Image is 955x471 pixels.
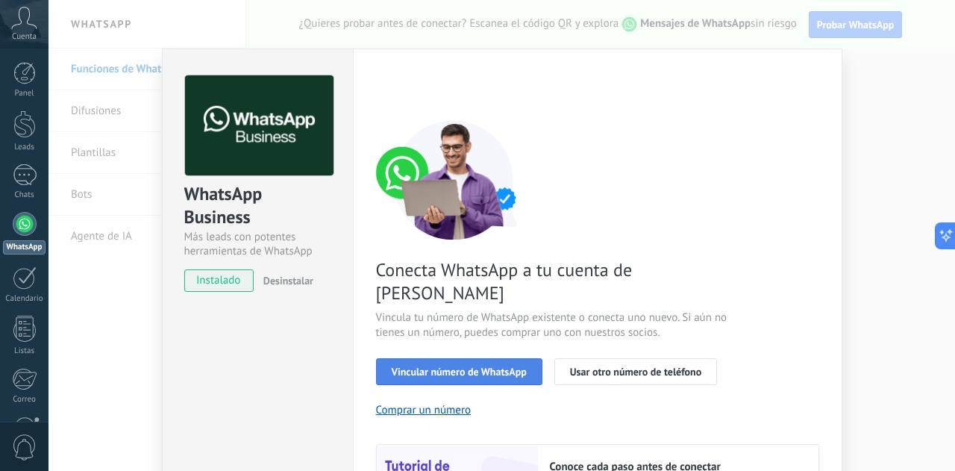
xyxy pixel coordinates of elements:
img: website_grey.svg [24,39,36,51]
div: Correo [3,395,46,405]
span: Vincula tu número de WhatsApp existente o conecta uno nuevo. Si aún no tienes un número, puedes c... [376,311,731,340]
div: Chats [3,190,46,200]
button: Usar otro número de teléfono [554,358,717,385]
span: Vincular número de WhatsApp [392,366,527,377]
div: Listas [3,346,46,356]
div: Panel [3,89,46,99]
span: Cuenta [12,32,37,42]
img: tab_keywords_by_traffic_grey.svg [163,87,175,99]
div: Palabras clave [180,88,234,98]
span: Desinstalar [263,274,313,287]
div: Más leads con potentes herramientas de WhatsApp [184,230,331,258]
img: logo_main.png [185,75,334,176]
div: Dominio [79,88,114,98]
img: connect number [376,120,533,240]
span: Usar otro número de teléfono [570,366,701,377]
img: tab_domain_overview_orange.svg [63,87,75,99]
span: Conecta WhatsApp a tu cuenta de [PERSON_NAME] [376,258,731,305]
div: Calendario [3,294,46,304]
div: WhatsApp [3,240,46,255]
button: Desinstalar [257,269,313,292]
div: v 4.0.25 [42,24,73,36]
div: WhatsApp Business [184,182,331,230]
div: [PERSON_NAME]: [DOMAIN_NAME] [39,39,213,51]
span: instalado [185,269,253,292]
button: Vincular número de WhatsApp [376,358,542,385]
button: Comprar un número [376,403,472,417]
div: Leads [3,143,46,152]
img: logo_orange.svg [24,24,36,36]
